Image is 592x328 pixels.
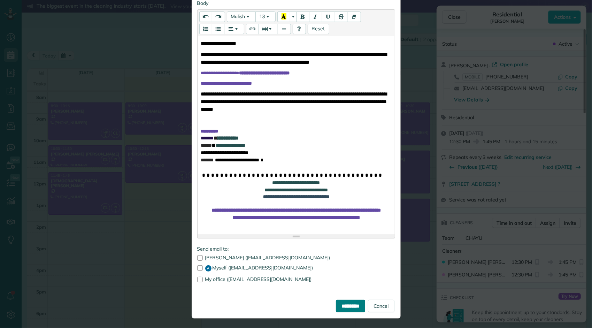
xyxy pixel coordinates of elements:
button: Strikethrough (CTRL+SHIFT+S) [335,12,348,22]
button: Insert Horizontal Rule (CTRL+ENTER) [278,24,291,34]
label: My office ([EMAIL_ADDRESS][DOMAIN_NAME]) [197,277,395,282]
button: Underline (CTRL+U) [322,12,335,22]
div: Resize [198,235,395,238]
span: 13 [260,13,265,20]
button: Ordered list (CTRL+SHIFT+NUM8) [199,24,212,34]
button: Unordered list (CTRL+SHIFT+NUM7) [212,24,225,34]
button: Undo (CTRL+Z) [199,12,212,22]
label: Myself ([EMAIL_ADDRESS][DOMAIN_NAME]) [197,265,395,272]
a: Cancel [368,300,394,312]
button: More Color [290,12,297,22]
button: Font Size [255,12,276,22]
button: Redo (CTRL+Y) [212,12,225,22]
button: Resets template content to default [308,24,329,34]
button: Paragraph [225,24,244,34]
button: Italic (CTRL+I) [309,12,322,22]
label: Send email to: [197,245,395,252]
button: Table [259,24,278,34]
button: Font Family [227,12,256,22]
button: Recent Color [277,12,290,22]
button: Link (CTRL+K) [246,24,259,34]
button: Bold (CTRL+B) [297,12,309,22]
button: Remove Font Style (CTRL+\) [348,12,361,22]
label: [PERSON_NAME] ([EMAIL_ADDRESS][DOMAIN_NAME]) [197,255,395,260]
span: Mulish [231,13,245,20]
button: Help [293,24,306,34]
span: A [205,265,212,272]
